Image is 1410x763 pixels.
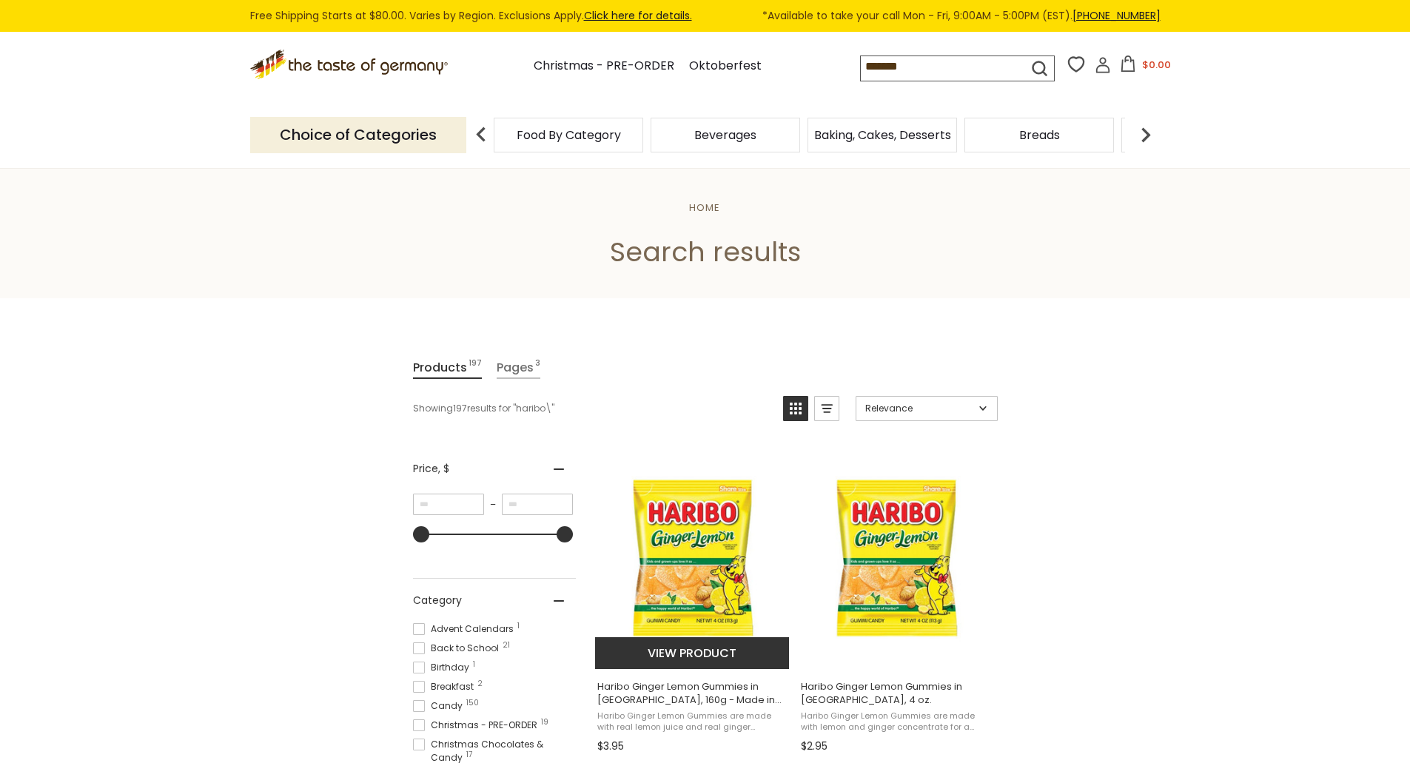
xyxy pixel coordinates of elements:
[814,130,951,141] a: Baking, Cakes, Desserts
[466,751,472,759] span: 17
[413,494,484,515] input: Minimum value
[535,357,540,377] span: 3
[694,130,756,141] a: Beverages
[595,460,791,656] img: Haribo Ginger Lemon Gummies in Bag
[801,739,827,754] span: $2.95
[438,461,449,476] span: , $
[1131,120,1161,149] img: next arrow
[484,498,502,511] span: –
[413,680,478,693] span: Breakfast
[689,201,720,215] a: Home
[469,357,482,377] span: 197
[250,117,466,153] p: Choice of Categories
[584,8,692,23] a: Click here for details.
[413,642,503,655] span: Back to School
[497,357,540,379] a: View Pages Tab
[597,739,624,754] span: $3.95
[1114,56,1177,78] button: $0.00
[477,680,483,688] span: 2
[801,680,993,707] span: Haribo Ginger Lemon Gummies in [GEOGRAPHIC_DATA], 4 oz.
[541,719,548,726] span: 19
[413,719,542,732] span: Christmas - PRE-ORDER
[473,661,475,668] span: 1
[762,7,1161,24] span: *Available to take your call Mon - Fri, 9:00AM - 5:00PM (EST).
[46,235,1364,269] h1: Search results
[413,699,467,713] span: Candy
[856,396,998,421] a: Sort options
[814,396,839,421] a: View list mode
[689,56,762,76] a: Oktoberfest
[801,710,993,733] span: Haribo Ginger Lemon Gummies are made with lemon and ginger concentrate for a delicious fruity tas...
[413,661,474,674] span: Birthday
[502,494,573,515] input: Maximum value
[413,357,482,379] a: View Products Tab
[1019,130,1060,141] a: Breads
[597,680,789,707] span: Haribo Ginger Lemon Gummies in [GEOGRAPHIC_DATA], 160g - Made in [GEOGRAPHIC_DATA]
[595,637,790,669] button: View product
[1142,58,1171,72] span: $0.00
[413,593,462,608] span: Category
[517,130,621,141] a: Food By Category
[534,56,674,76] a: Christmas - PRE-ORDER
[250,7,1161,24] div: Free Shipping Starts at $80.00. Varies by Region. Exclusions Apply.
[595,447,791,758] a: Haribo Ginger Lemon Gummies in Bag, 160g - Made in Germany
[413,622,518,636] span: Advent Calendars
[783,396,808,421] a: View grid mode
[503,642,510,649] span: 21
[1072,8,1161,23] a: [PHONE_NUMBER]
[413,461,449,477] span: Price
[413,396,772,421] div: Showing results for " "
[799,447,995,758] a: Haribo Ginger Lemon Gummies in Bag, 4 oz.
[517,622,520,630] span: 1
[597,710,789,733] span: Haribo Ginger Lemon Gummies are made with real lemon juice and real ginger concentrate for a deli...
[799,460,995,656] img: Haribo Ginger Lemon Gummies in Bag
[865,402,974,415] span: Relevance
[466,120,496,149] img: previous arrow
[466,699,479,707] span: 150
[453,402,467,415] b: 197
